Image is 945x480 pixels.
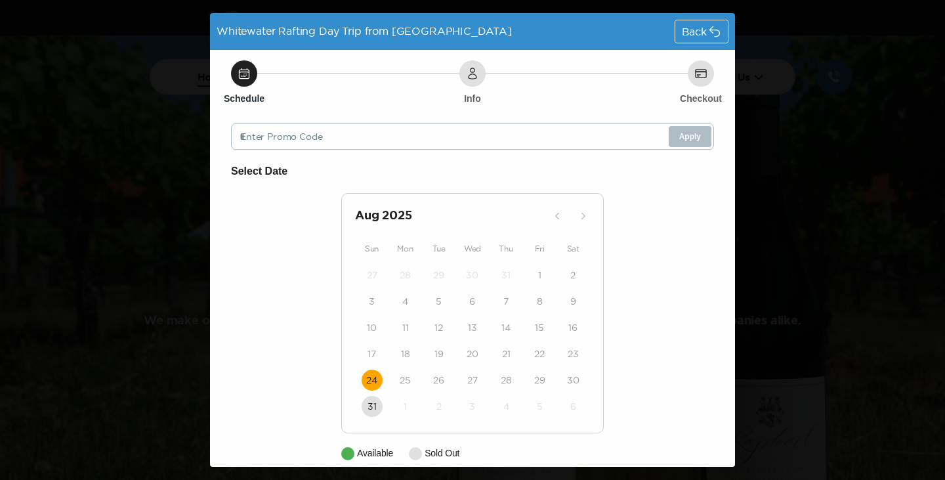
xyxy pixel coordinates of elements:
time: 6 [570,400,576,413]
p: Sold Out [425,447,459,460]
button: 1 [529,265,550,286]
div: Wed [455,241,489,257]
h6: Select Date [231,163,714,180]
time: 2 [570,269,576,282]
time: 10 [367,321,377,334]
button: 10 [362,317,383,338]
time: 14 [501,321,511,334]
h2: Aug 2025 [355,207,547,225]
button: 5 [429,291,450,312]
time: 30 [567,374,579,387]
div: Sat [556,241,590,257]
button: 2 [429,396,450,417]
time: 13 [468,321,477,334]
div: Mon [388,241,422,257]
time: 26 [433,374,444,387]
button: 17 [362,343,383,364]
button: 19 [429,343,450,364]
time: 12 [434,321,443,334]
button: 15 [529,317,550,338]
time: 19 [434,347,444,360]
time: 28 [400,269,411,282]
time: 31 [501,269,511,282]
button: 3 [462,396,483,417]
button: 26 [429,370,450,391]
button: 1 [395,396,416,417]
button: 31 [495,265,516,286]
time: 1 [404,400,407,413]
time: 1 [538,269,541,282]
button: 14 [495,317,516,338]
time: 23 [568,347,579,360]
span: Whitewater Rafting Day Trip from [GEOGRAPHIC_DATA] [217,25,512,37]
time: 28 [501,374,512,387]
time: 24 [366,374,377,387]
button: 11 [395,317,416,338]
button: 18 [395,343,416,364]
button: 28 [395,265,416,286]
button: 22 [529,343,550,364]
time: 6 [469,295,475,308]
button: 4 [495,396,516,417]
div: Fri [523,241,556,257]
div: Sun [355,241,388,257]
time: 8 [537,295,543,308]
button: 27 [462,370,483,391]
time: 2 [436,400,442,413]
button: 30 [462,265,483,286]
button: 13 [462,317,483,338]
time: 15 [535,321,544,334]
time: 5 [537,400,543,413]
time: 25 [400,374,411,387]
button: 21 [495,343,516,364]
button: 31 [362,396,383,417]
div: Tue [422,241,455,257]
button: 5 [529,396,550,417]
button: 3 [362,291,383,312]
button: 29 [529,370,550,391]
button: 8 [529,291,550,312]
time: 21 [502,347,511,360]
button: 6 [462,291,483,312]
button: 29 [429,265,450,286]
div: Thu [490,241,523,257]
button: 7 [495,291,516,312]
time: 29 [534,374,545,387]
button: 2 [562,265,583,286]
time: 22 [534,347,545,360]
button: 9 [562,291,583,312]
button: 23 [562,343,583,364]
button: 6 [562,396,583,417]
button: 27 [362,265,383,286]
p: Available [357,447,393,460]
time: 3 [369,295,375,308]
button: 30 [562,370,583,391]
h6: Checkout [680,92,722,105]
time: 9 [570,295,576,308]
time: 20 [467,347,478,360]
time: 29 [433,269,444,282]
button: 12 [429,317,450,338]
button: 28 [495,370,516,391]
span: Back [682,26,707,37]
time: 7 [503,295,509,308]
h6: Info [464,92,481,105]
button: 24 [362,370,383,391]
time: 11 [402,321,409,334]
button: 4 [395,291,416,312]
time: 31 [367,400,377,413]
time: 3 [469,400,475,413]
time: 4 [402,295,408,308]
time: 30 [466,269,478,282]
time: 18 [401,347,410,360]
h6: Schedule [224,92,264,105]
time: 27 [367,269,377,282]
time: 16 [568,321,577,334]
time: 5 [436,295,442,308]
button: 20 [462,343,483,364]
button: 25 [395,370,416,391]
time: 17 [367,347,376,360]
time: 4 [503,400,509,413]
button: 16 [562,317,583,338]
time: 27 [467,374,478,387]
